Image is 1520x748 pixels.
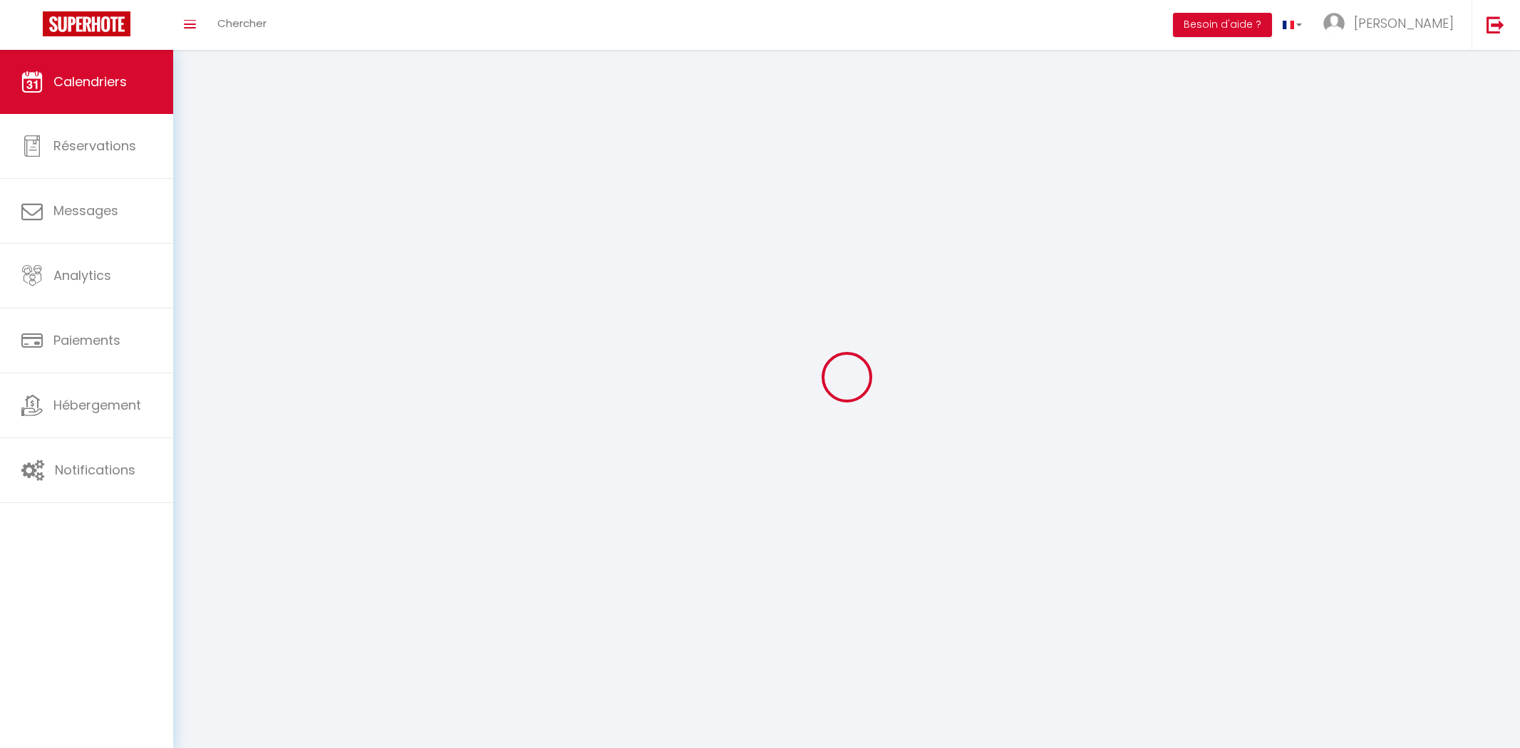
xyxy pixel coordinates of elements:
span: Notifications [55,461,135,479]
span: Messages [53,202,118,219]
span: Calendriers [53,73,127,90]
span: Paiements [53,331,120,349]
span: Hébergement [53,396,141,414]
span: Réservations [53,137,136,155]
span: [PERSON_NAME] [1354,14,1454,32]
span: Chercher [217,16,267,31]
button: Besoin d'aide ? [1173,13,1272,37]
img: Super Booking [43,11,130,36]
img: ... [1323,13,1345,34]
img: logout [1487,16,1504,33]
span: Analytics [53,266,111,284]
